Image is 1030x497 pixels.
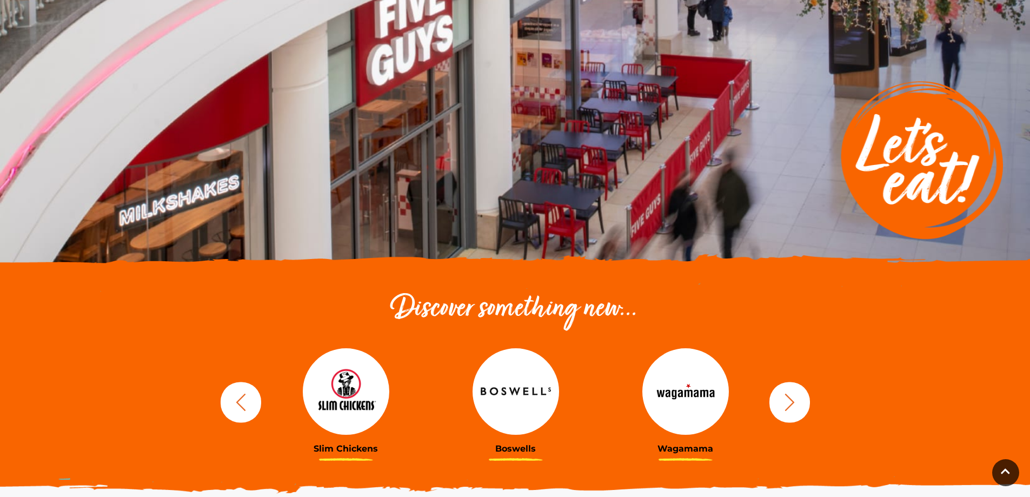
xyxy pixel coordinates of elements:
[269,348,423,454] a: Slim Chickens
[439,348,593,454] a: Boswells
[269,443,423,454] h3: Slim Chickens
[215,292,815,327] h2: Discover something new...
[609,443,762,454] h3: Wagamama
[609,348,762,454] a: Wagamama
[439,443,593,454] h3: Boswells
